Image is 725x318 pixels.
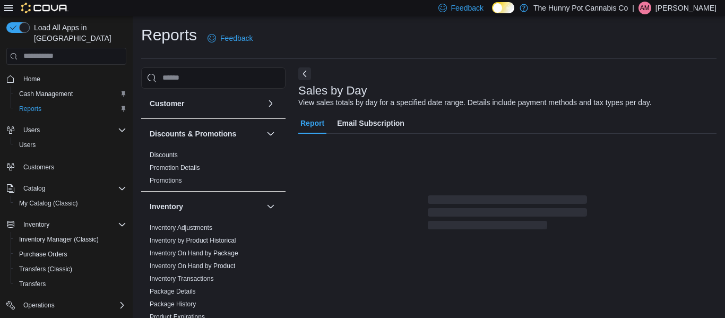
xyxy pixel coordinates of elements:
button: Transfers [11,277,131,291]
button: Users [2,123,131,137]
a: Promotions [150,177,182,184]
button: Catalog [2,181,131,196]
p: [PERSON_NAME] [655,2,717,14]
button: Purchase Orders [11,247,131,262]
a: Cash Management [15,88,77,100]
span: Package Details [150,287,196,296]
h1: Reports [141,24,197,46]
img: Cova [21,3,68,13]
a: Discounts [150,151,178,159]
span: Loading [428,197,587,231]
button: Users [19,124,44,136]
span: Users [19,141,36,149]
button: Operations [19,299,59,312]
a: Inventory On Hand by Package [150,250,238,257]
span: Package History [150,300,196,308]
span: My Catalog (Classic) [15,197,126,210]
span: Customers [19,160,126,173]
a: Package History [150,300,196,308]
span: Inventory On Hand by Package [150,249,238,257]
span: Transfers [19,280,46,288]
span: Operations [19,299,126,312]
span: Dark Mode [492,13,493,14]
button: Catalog [19,182,49,195]
a: Home [19,73,45,85]
button: Customer [150,98,262,109]
span: Users [19,124,126,136]
span: Transfers (Classic) [19,265,72,273]
button: Reports [11,101,131,116]
span: Inventory Manager (Classic) [19,235,99,244]
span: Email Subscription [337,113,404,134]
span: Purchase Orders [15,248,126,261]
a: Inventory Manager (Classic) [15,233,103,246]
span: Inventory Manager (Classic) [15,233,126,246]
span: Load All Apps in [GEOGRAPHIC_DATA] [30,22,126,44]
span: Cash Management [15,88,126,100]
button: Cash Management [11,87,131,101]
a: Inventory On Hand by Product [150,262,235,270]
a: Customers [19,161,58,174]
button: My Catalog (Classic) [11,196,131,211]
span: Transfers [15,278,126,290]
span: Reports [15,102,126,115]
a: Inventory Adjustments [150,224,212,231]
button: Customers [2,159,131,174]
button: Discounts & Promotions [264,127,277,140]
a: Feedback [203,28,257,49]
h3: Discounts & Promotions [150,128,236,139]
button: Customer [264,97,277,110]
a: Inventory Transactions [150,275,214,282]
button: Discounts & Promotions [150,128,262,139]
div: Ashley Moase [638,2,651,14]
button: Inventory [2,217,131,232]
a: Reports [15,102,46,115]
h3: Sales by Day [298,84,367,97]
span: Inventory Transactions [150,274,214,283]
span: Reports [19,105,41,113]
input: Dark Mode [492,2,514,13]
span: Users [15,139,126,151]
span: Promotions [150,176,182,185]
a: Purchase Orders [15,248,72,261]
span: Inventory [19,218,126,231]
div: View sales totals by day for a specified date range. Details include payment methods and tax type... [298,97,652,108]
span: Users [23,126,40,134]
span: Inventory [23,220,49,229]
button: Inventory [19,218,54,231]
a: Users [15,139,40,151]
span: Cash Management [19,90,73,98]
span: Home [19,72,126,85]
span: Catalog [19,182,126,195]
span: Catalog [23,184,45,193]
a: My Catalog (Classic) [15,197,82,210]
h3: Inventory [150,201,183,212]
button: Next [298,67,311,80]
span: Feedback [220,33,253,44]
a: Promotion Details [150,164,200,171]
span: Transfers (Classic) [15,263,126,276]
button: Inventory Manager (Classic) [11,232,131,247]
a: Transfers [15,278,50,290]
button: Operations [2,298,131,313]
span: My Catalog (Classic) [19,199,78,208]
a: Package Details [150,288,196,295]
div: Discounts & Promotions [141,149,286,191]
span: AM [640,2,650,14]
button: Home [2,71,131,87]
a: Inventory by Product Historical [150,237,236,244]
span: Customers [23,163,54,171]
span: Feedback [451,3,484,13]
span: Purchase Orders [19,250,67,259]
button: Inventory [264,200,277,213]
button: Transfers (Classic) [11,262,131,277]
span: Inventory by Product Historical [150,236,236,245]
p: The Hunny Pot Cannabis Co [533,2,628,14]
span: Operations [23,301,55,310]
button: Users [11,137,131,152]
a: Transfers (Classic) [15,263,76,276]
